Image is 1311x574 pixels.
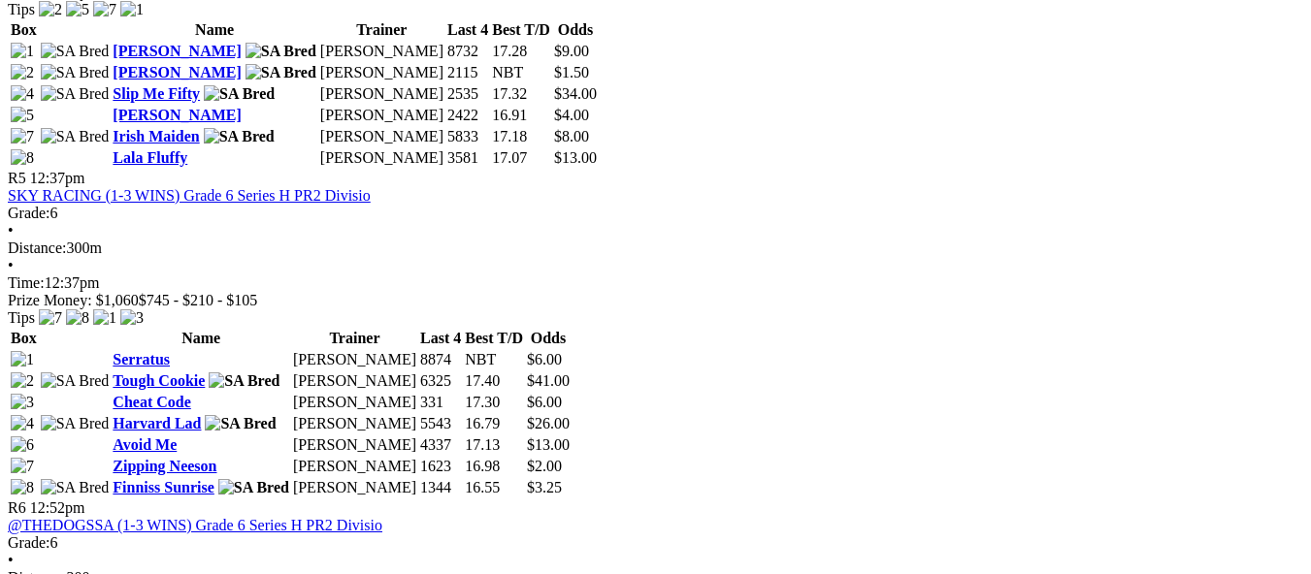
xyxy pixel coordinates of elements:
span: $41.00 [527,372,570,389]
img: SA Bred [41,64,110,81]
img: 1 [11,351,34,368]
span: Distance: [8,239,66,256]
img: 1 [11,43,34,60]
span: $2.00 [527,458,562,474]
img: 2 [11,64,34,81]
img: 7 [11,458,34,475]
img: 5 [66,1,89,18]
a: Irish Maiden [113,128,199,144]
img: 8 [66,309,89,327]
span: $6.00 [527,394,562,410]
span: $34.00 [554,85,597,102]
img: 7 [93,1,116,18]
div: 300m [8,239,1303,257]
td: 8732 [446,42,489,61]
td: [PERSON_NAME] [319,106,444,125]
div: Prize Money: $1,060 [8,292,1303,309]
a: [PERSON_NAME] [113,43,241,59]
a: Tough Cookie [113,372,205,389]
td: NBT [491,63,551,82]
span: $745 - $210 - $105 [139,292,258,308]
th: Name [112,329,290,348]
td: [PERSON_NAME] [319,42,444,61]
span: $6.00 [527,351,562,367]
span: Box [11,330,37,346]
th: Best T/D [491,20,551,40]
img: 8 [11,479,34,496]
th: Odds [526,329,571,348]
td: 16.79 [464,414,524,433]
img: 3 [11,394,34,411]
img: 4 [11,85,34,103]
td: 17.40 [464,371,524,391]
td: 4337 [419,435,462,455]
a: Serratus [113,351,170,367]
span: Grade: [8,205,50,221]
td: 17.07 [491,148,551,168]
img: SA Bred [41,479,110,496]
div: 6 [8,534,1303,552]
img: SA Bred [41,415,110,432]
td: 17.18 [491,127,551,146]
img: 7 [39,309,62,327]
span: $3.25 [527,479,562,495]
td: [PERSON_NAME] [319,127,444,146]
td: [PERSON_NAME] [292,350,417,369]
img: 2 [39,1,62,18]
span: $13.00 [554,149,597,166]
img: 1 [120,1,144,18]
td: 2422 [446,106,489,125]
td: 17.30 [464,393,524,412]
img: 2 [11,372,34,390]
img: 3 [120,309,144,327]
td: 17.32 [491,84,551,104]
img: 5 [11,107,34,124]
img: 7 [11,128,34,145]
td: 2115 [446,63,489,82]
td: 6325 [419,371,462,391]
th: Last 4 [419,329,462,348]
td: 2535 [446,84,489,104]
span: $26.00 [527,415,570,431]
span: $13.00 [527,436,570,453]
a: @THEDOGSSA (1-3 WINS) Grade 6 Series H PR2 Divisio [8,517,382,533]
a: [PERSON_NAME] [113,107,241,123]
img: SA Bred [246,64,316,81]
th: Trainer [319,20,444,40]
span: 12:37pm [30,170,85,186]
td: [PERSON_NAME] [319,84,444,104]
span: $8.00 [554,128,589,144]
td: 5543 [419,414,462,433]
td: [PERSON_NAME] [292,393,417,412]
td: 17.13 [464,435,524,455]
td: [PERSON_NAME] [292,371,417,391]
img: SA Bred [246,43,316,60]
td: 5833 [446,127,489,146]
span: 12:52pm [30,499,85,516]
td: 16.91 [491,106,551,125]
td: 16.55 [464,478,524,497]
td: 16.98 [464,457,524,476]
span: Time: [8,274,45,291]
span: $9.00 [554,43,589,59]
td: [PERSON_NAME] [319,63,444,82]
th: Name [112,20,317,40]
a: Cheat Code [113,394,190,410]
td: 17.28 [491,42,551,61]
th: Odds [553,20,598,40]
a: SKY RACING (1-3 WINS) Grade 6 Series H PR2 Divisio [8,187,371,204]
img: 8 [11,149,34,167]
a: Finniss Sunrise [113,479,213,495]
a: Harvard Lad [113,415,201,431]
a: Lala Fluffy [113,149,187,166]
span: Grade: [8,534,50,551]
a: Slip Me Fifty [113,85,200,102]
td: 1623 [419,457,462,476]
span: $1.50 [554,64,589,80]
img: SA Bred [204,128,275,145]
span: • [8,222,14,239]
td: [PERSON_NAME] [292,457,417,476]
a: Avoid Me [113,436,177,453]
span: Tips [8,1,35,17]
img: SA Bred [205,415,276,432]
